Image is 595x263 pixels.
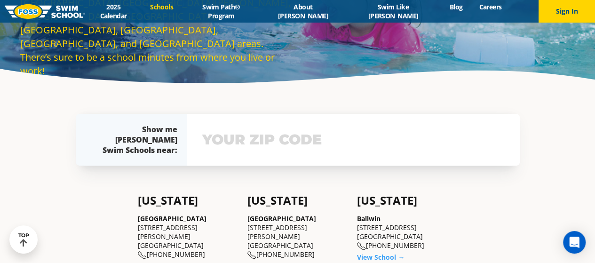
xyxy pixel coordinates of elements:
a: Schools [142,2,182,11]
h4: [US_STATE] [247,194,348,207]
a: Ballwin [357,214,381,223]
a: Swim Path® Program [182,2,261,20]
a: Blog [441,2,471,11]
div: [STREET_ADDRESS][PERSON_NAME] [GEOGRAPHIC_DATA] [PHONE_NUMBER] [247,214,348,259]
a: View School → [357,253,405,262]
a: [GEOGRAPHIC_DATA] [247,214,316,223]
div: [STREET_ADDRESS] [GEOGRAPHIC_DATA] [PHONE_NUMBER] [357,214,457,250]
input: YOUR ZIP CODE [200,126,507,153]
img: location-phone-o-icon.svg [357,242,366,250]
img: location-phone-o-icon.svg [247,251,256,259]
div: Open Intercom Messenger [563,231,586,254]
div: TOP [18,232,29,247]
img: location-phone-o-icon.svg [138,251,147,259]
a: Careers [471,2,510,11]
h4: [US_STATE] [138,194,238,207]
a: [GEOGRAPHIC_DATA] [138,214,206,223]
a: Swim Like [PERSON_NAME] [345,2,441,20]
a: 2025 Calendar [85,2,142,20]
div: Show me [PERSON_NAME] Swim Schools near: [95,124,177,155]
div: [STREET_ADDRESS][PERSON_NAME] [GEOGRAPHIC_DATA] [PHONE_NUMBER] [138,214,238,259]
img: FOSS Swim School Logo [5,4,85,19]
h4: [US_STATE] [357,194,457,207]
a: About [PERSON_NAME] [261,2,345,20]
